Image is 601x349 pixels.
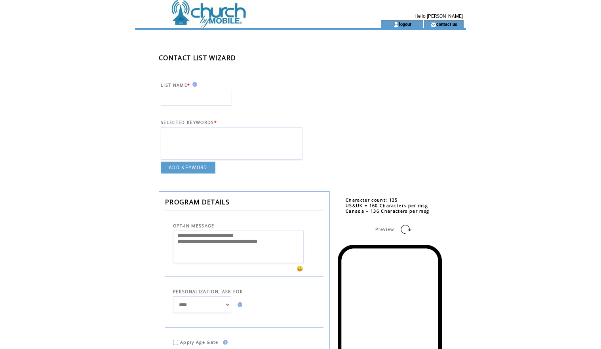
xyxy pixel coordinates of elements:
span: US&UK = 160 Characters per msg [346,203,428,208]
a: ADD KEYWORD [161,162,215,174]
span: Canada = 136 Characters per msg [346,208,429,214]
img: contact_us_icon.gif [430,21,436,28]
span: Hello [PERSON_NAME] [415,13,463,19]
img: help.gif [221,340,228,345]
img: help.gif [235,302,242,307]
span: SELECTED KEYWORDS [161,120,214,125]
span: PROGRAM DETAILS [165,198,230,206]
span: PERSONALIZATION, ASK FOR [173,289,243,294]
span: 😀 [297,265,304,272]
span: CONTACT LIST WIZARD [159,53,236,62]
a: contact us [436,21,457,27]
span: OPT-IN MESSAGE [173,223,215,229]
a: logout [399,21,411,27]
img: account_icon.gif [393,21,399,28]
span: Apply Age Gate [180,339,219,345]
span: Preview [375,227,394,232]
img: help.gif [190,82,197,87]
span: LIST NAME [161,82,187,88]
span: Character count: 135 [346,197,398,203]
